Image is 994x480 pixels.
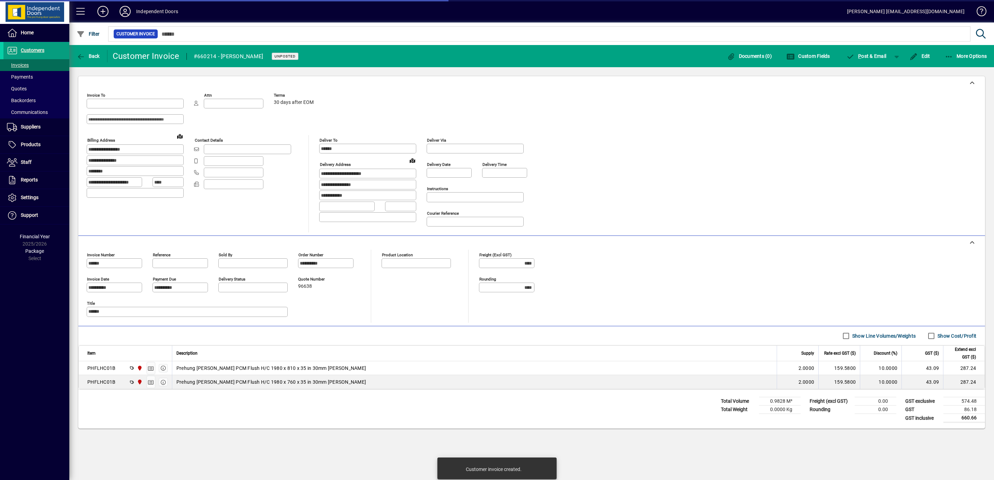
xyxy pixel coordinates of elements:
td: 660.66 [943,414,985,423]
span: Support [21,212,38,218]
mat-label: Deliver via [427,138,446,143]
mat-label: Freight (excl GST) [479,252,512,257]
span: GST ($) [925,349,939,357]
td: Total Weight [717,406,759,414]
span: Item [87,349,96,357]
button: Back [75,50,102,62]
td: GST [902,406,943,414]
mat-label: Deliver To [320,138,338,143]
td: Freight (excl GST) [806,397,855,406]
mat-label: Rounding [479,277,496,282]
div: PHFLHC01B [87,379,115,385]
span: Staff [21,159,32,165]
span: P [858,53,861,59]
a: Home [3,24,69,42]
span: Filter [77,31,100,37]
td: 0.9828 M³ [759,397,801,406]
span: Payments [7,74,33,80]
span: Quotes [7,86,27,91]
span: Edit [909,53,930,59]
a: Communications [3,106,69,118]
span: Christchurch [135,378,143,386]
span: Back [77,53,100,59]
mat-label: Delivery status [219,277,245,282]
span: Package [25,248,44,254]
button: Documents (0) [725,50,774,62]
span: Quote number [298,277,340,282]
td: GST exclusive [902,397,943,406]
mat-label: Invoice date [87,277,109,282]
span: Christchurch [135,364,143,372]
span: More Options [945,53,987,59]
td: 0.00 [855,406,896,414]
div: 159.5800 [823,379,856,385]
a: Reports [3,171,69,189]
td: 86.18 [943,406,985,414]
mat-label: Order number [298,252,323,257]
a: Products [3,136,69,153]
button: Post & Email [843,50,890,62]
mat-label: Instructions [427,186,448,191]
mat-label: Invoice number [87,252,115,257]
a: Suppliers [3,118,69,136]
span: Customers [21,47,44,53]
td: 287.24 [943,375,985,389]
a: Payments [3,71,69,83]
span: 2.0000 [799,365,814,372]
span: Financial Year [20,234,50,239]
td: GST inclusive [902,414,943,423]
mat-label: Reference [153,252,171,257]
mat-label: Delivery time [482,162,507,167]
button: Add [92,5,114,18]
mat-label: Title [87,301,95,306]
td: 10.0000 [860,375,901,389]
mat-label: Invoice To [87,93,105,98]
span: Reports [21,177,38,183]
a: Invoices [3,59,69,71]
span: Discount (%) [874,349,897,357]
span: Home [21,30,34,35]
button: Profile [114,5,136,18]
td: Rounding [806,406,855,414]
app-page-header-button: Back [69,50,107,62]
button: Custom Fields [785,50,832,62]
div: 159.5800 [823,365,856,372]
span: 2.0000 [799,379,814,385]
td: 574.48 [943,397,985,406]
button: More Options [943,50,989,62]
label: Show Line Volumes/Weights [851,332,916,339]
span: Custom Fields [786,53,830,59]
span: Prehung [PERSON_NAME] PCM Flush H/C 1980 x 810 x 35 in 30mm [PERSON_NAME] [176,365,366,372]
td: 287.24 [943,361,985,375]
mat-label: Payment due [153,277,176,282]
a: View on map [407,155,418,166]
div: [PERSON_NAME] [EMAIL_ADDRESS][DOMAIN_NAME] [847,6,965,17]
span: Products [21,142,41,147]
a: View on map [174,131,185,142]
span: 96638 [298,284,312,289]
span: Terms [274,93,315,98]
label: Show Cost/Profit [936,332,976,339]
span: Unposted [274,54,296,59]
a: Settings [3,189,69,206]
span: Supply [801,349,814,357]
span: Description [176,349,198,357]
span: Settings [21,195,38,200]
span: Documents (0) [727,53,772,59]
button: Filter [75,28,102,40]
a: Quotes [3,83,69,95]
a: Backorders [3,95,69,106]
td: 0.00 [855,397,896,406]
span: Invoices [7,62,29,68]
div: Customer invoice created. [466,466,522,473]
a: Staff [3,154,69,171]
mat-label: Courier Reference [427,211,459,216]
mat-label: Sold by [219,252,232,257]
mat-label: Attn [204,93,212,98]
span: ost & Email [846,53,887,59]
div: Customer Invoice [113,51,180,62]
span: Extend excl GST ($) [948,346,976,361]
a: Support [3,207,69,224]
span: Rate excl GST ($) [824,349,856,357]
td: 10.0000 [860,361,901,375]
